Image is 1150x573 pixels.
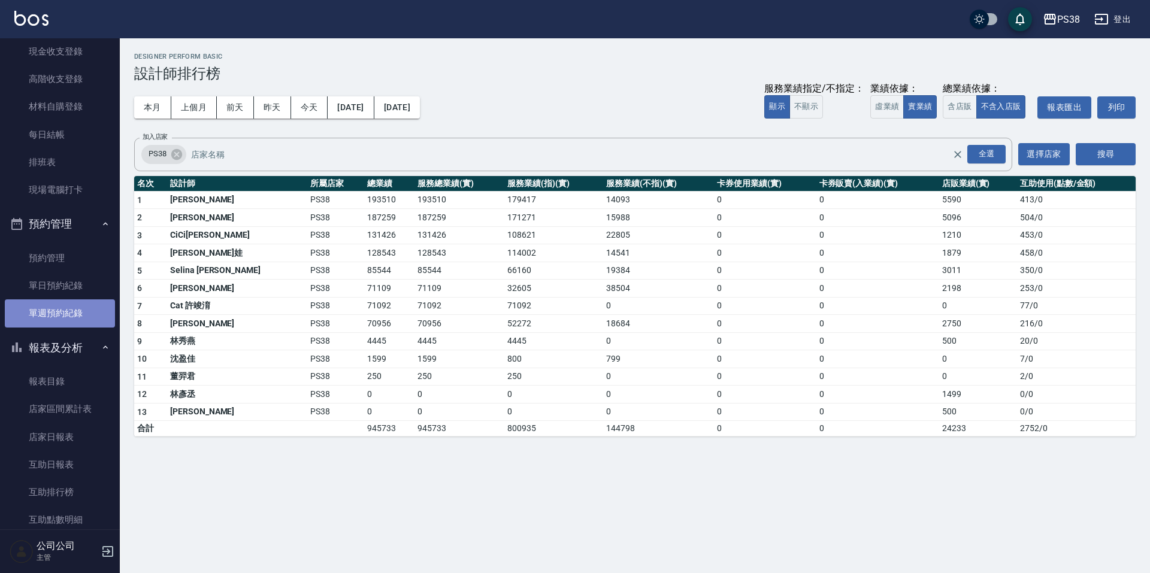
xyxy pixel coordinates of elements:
[504,403,603,421] td: 0
[603,421,714,436] td: 144798
[188,144,973,165] input: 店家名稱
[764,95,790,119] button: 顯示
[167,386,307,404] td: 林彥丞
[939,176,1017,192] th: 店販業績(實)
[10,539,34,563] img: Person
[5,368,115,395] a: 報表目錄
[603,332,714,350] td: 0
[714,191,816,209] td: 0
[414,297,504,315] td: 71092
[943,83,1031,95] div: 總業績依據：
[603,280,714,298] td: 38504
[5,148,115,176] a: 排班表
[816,176,939,192] th: 卡券販賣(入業績)(實)
[816,368,939,386] td: 0
[603,350,714,368] td: 799
[504,332,603,350] td: 4445
[364,262,414,280] td: 85544
[603,191,714,209] td: 14093
[291,96,328,119] button: 今天
[1017,176,1136,192] th: 互助使用(點數/金額)
[603,368,714,386] td: 0
[714,280,816,298] td: 0
[5,65,115,93] a: 高階收支登錄
[167,332,307,350] td: 林秀燕
[816,315,939,333] td: 0
[1017,350,1136,368] td: 7 / 0
[254,96,291,119] button: 昨天
[816,226,939,244] td: 0
[5,121,115,148] a: 每日結帳
[1017,280,1136,298] td: 253 / 0
[714,262,816,280] td: 0
[137,266,142,275] span: 5
[414,191,504,209] td: 193510
[137,195,142,205] span: 1
[307,386,365,404] td: PS38
[414,421,504,436] td: 945733
[328,96,374,119] button: [DATE]
[167,315,307,333] td: [PERSON_NAME]
[134,96,171,119] button: 本月
[414,209,504,227] td: 187259
[307,368,365,386] td: PS38
[364,350,414,368] td: 1599
[939,350,1017,368] td: 0
[504,368,603,386] td: 250
[37,552,98,563] p: 主管
[137,283,142,293] span: 6
[939,280,1017,298] td: 2198
[1037,96,1091,119] a: 報表匯出
[1076,143,1136,165] button: 搜尋
[603,297,714,315] td: 0
[414,244,504,262] td: 128543
[141,148,174,160] span: PS38
[5,38,115,65] a: 現金收支登錄
[603,209,714,227] td: 15988
[714,368,816,386] td: 0
[1017,403,1136,421] td: 0 / 0
[414,262,504,280] td: 85544
[134,176,167,192] th: 名次
[939,297,1017,315] td: 0
[603,244,714,262] td: 14541
[714,315,816,333] td: 0
[1017,421,1136,436] td: 2752 / 0
[5,299,115,327] a: 單週預約紀錄
[167,350,307,368] td: 沈盈佳
[217,96,254,119] button: 前天
[167,209,307,227] td: [PERSON_NAME]
[364,421,414,436] td: 945733
[5,208,115,239] button: 預約管理
[603,403,714,421] td: 0
[1038,7,1085,32] button: PS38
[307,332,365,350] td: PS38
[5,244,115,272] a: 預約管理
[364,368,414,386] td: 250
[714,244,816,262] td: 0
[939,262,1017,280] td: 3011
[1017,386,1136,404] td: 0 / 0
[364,209,414,227] td: 187259
[939,386,1017,404] td: 1499
[1097,96,1136,119] button: 列印
[714,176,816,192] th: 卡券使用業績(實)
[171,96,217,119] button: 上個月
[939,403,1017,421] td: 500
[939,368,1017,386] td: 0
[137,336,142,346] span: 9
[414,332,504,350] td: 4445
[307,176,365,192] th: 所屬店家
[167,191,307,209] td: [PERSON_NAME]
[364,332,414,350] td: 4445
[137,248,142,257] span: 4
[414,176,504,192] th: 服務總業績(實)
[504,386,603,404] td: 0
[414,403,504,421] td: 0
[137,354,147,363] span: 10
[1017,191,1136,209] td: 413 / 0
[134,176,1136,437] table: a dense table
[167,176,307,192] th: 設計師
[1017,315,1136,333] td: 216 / 0
[143,132,168,141] label: 加入店家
